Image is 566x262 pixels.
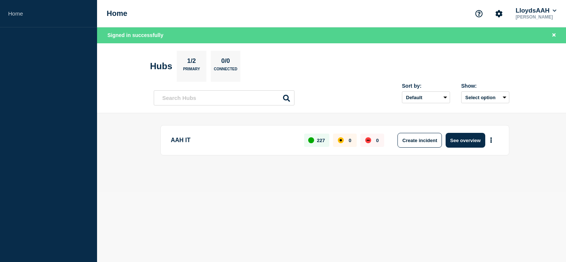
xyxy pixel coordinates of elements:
div: Show: [461,83,509,89]
button: LloydsAAH [514,7,558,14]
h2: Hubs [150,61,172,71]
button: Support [471,6,487,21]
p: 0/0 [219,57,233,67]
h1: Home [107,9,127,18]
p: Primary [183,67,200,75]
span: Signed in successfully [107,32,163,38]
button: Select option [461,91,509,103]
div: down [365,137,371,143]
button: More actions [486,134,496,147]
button: Close banner [549,31,559,40]
button: Create incident [397,133,442,148]
select: Sort by [402,91,450,103]
div: affected [338,137,344,143]
p: Connected [214,67,237,75]
p: 0 [376,138,379,143]
button: Account settings [491,6,507,21]
p: [PERSON_NAME] [514,14,558,20]
div: up [308,137,314,143]
button: See overview [446,133,485,148]
div: Sort by: [402,83,450,89]
input: Search Hubs [154,90,294,105]
p: 0 [349,138,351,143]
p: 227 [317,138,325,143]
p: 1/2 [184,57,199,67]
p: AAH IT [171,133,296,148]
